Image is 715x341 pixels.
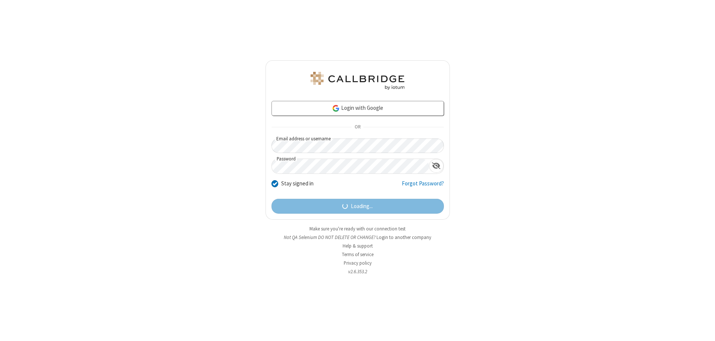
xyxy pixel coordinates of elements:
img: QA Selenium DO NOT DELETE OR CHANGE [309,72,406,90]
a: Privacy policy [344,260,372,266]
span: OR [352,122,363,133]
a: Terms of service [342,251,374,258]
img: google-icon.png [332,104,340,112]
label: Stay signed in [281,179,314,188]
span: Loading... [351,202,373,211]
li: Not QA Selenium DO NOT DELETE OR CHANGE? [266,234,450,241]
button: Login to another company [376,234,431,241]
button: Loading... [271,199,444,214]
a: Forgot Password? [402,179,444,194]
iframe: Chat [696,322,709,336]
div: Show password [429,159,444,173]
input: Email address or username [271,138,444,153]
a: Make sure you're ready with our connection test [309,226,406,232]
input: Password [272,159,429,173]
a: Login with Google [271,101,444,116]
a: Help & support [343,243,373,249]
li: v2.6.353.2 [266,268,450,275]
